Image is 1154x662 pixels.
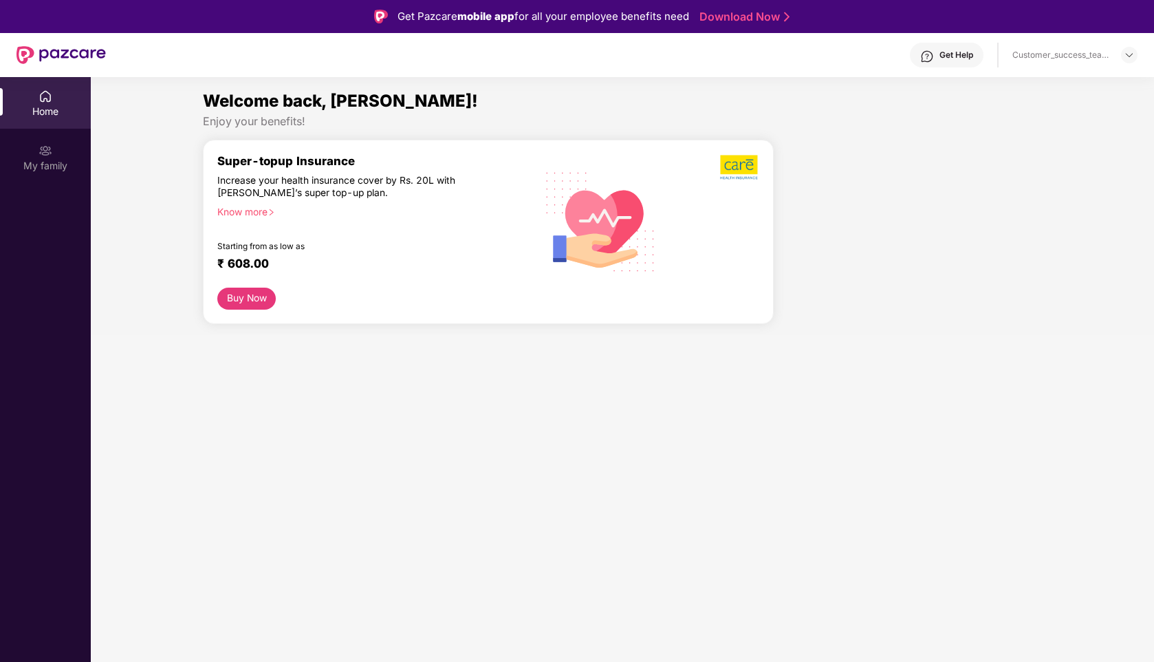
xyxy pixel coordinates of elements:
[17,46,106,64] img: New Pazcare Logo
[939,50,973,61] div: Get Help
[217,206,525,215] div: Know more
[203,114,1043,129] div: Enjoy your benefits!
[720,154,759,180] img: b5dec4f62d2307b9de63beb79f102df3.png
[1012,50,1109,61] div: Customer_success_team_lead
[1124,50,1135,61] img: svg+xml;base64,PHN2ZyBpZD0iRHJvcGRvd24tMzJ4MzIiIHhtbG5zPSJodHRwOi8vd3d3LnczLm9yZy8yMDAwL3N2ZyIgd2...
[217,242,475,251] div: Starting from as low as
[217,288,276,310] button: Buy Now
[699,10,785,24] a: Download Now
[39,144,52,158] img: svg+xml;base64,PHN2ZyB3aWR0aD0iMjAiIGhlaWdodD0iMjAiIHZpZXdCb3g9IjAgMCAyMCAyMCIgZmlsbD0ibm9uZSIgeG...
[784,10,790,24] img: Stroke
[203,91,478,111] span: Welcome back, [PERSON_NAME]!
[217,257,520,273] div: ₹ 608.00
[535,154,666,288] img: svg+xml;base64,PHN2ZyB4bWxucz0iaHR0cDovL3d3dy53My5vcmcvMjAwMC9zdmciIHhtbG5zOnhsaW5rPSJodHRwOi8vd3...
[217,154,534,168] div: Super-topup Insurance
[268,209,275,216] span: right
[398,8,689,25] div: Get Pazcare for all your employee benefits need
[374,10,388,23] img: Logo
[217,174,475,200] div: Increase your health insurance cover by Rs. 20L with [PERSON_NAME]’s super top-up plan.
[39,89,52,103] img: svg+xml;base64,PHN2ZyBpZD0iSG9tZSIgeG1sbnM9Imh0dHA6Ly93d3cudzMub3JnLzIwMDAvc3ZnIiB3aWR0aD0iMjAiIG...
[457,10,514,23] strong: mobile app
[920,50,934,63] img: svg+xml;base64,PHN2ZyBpZD0iSGVscC0zMngzMiIgeG1sbnM9Imh0dHA6Ly93d3cudzMub3JnLzIwMDAvc3ZnIiB3aWR0aD...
